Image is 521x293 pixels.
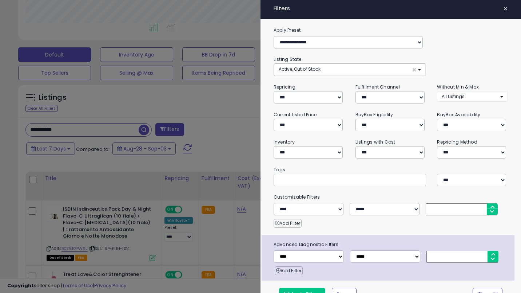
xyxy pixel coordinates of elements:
[268,193,513,201] small: Customizable Filters
[268,241,514,249] span: Advanced Diagnostic Filters
[500,4,511,14] button: ×
[412,66,417,74] span: ×
[274,112,317,118] small: Current Listed Price
[274,139,295,145] small: Inventory
[355,112,393,118] small: BuyBox Eligibility
[437,91,508,102] button: All Listings
[274,84,295,90] small: Repricing
[355,139,395,145] small: Listings with Cost
[274,5,508,12] h4: Filters
[437,84,479,90] small: Without Min & Max
[279,66,321,72] span: Active, Out of Stock
[274,56,302,62] small: Listing State
[274,219,302,228] button: Add Filter
[437,112,480,118] small: BuyBox Availability
[442,93,465,99] span: All Listings
[268,166,513,174] small: Tags
[355,84,400,90] small: Fulfillment Channel
[503,4,508,14] span: ×
[268,26,513,34] label: Apply Preset:
[275,266,303,275] button: Add Filter
[274,64,426,76] button: Active, Out of Stock ×
[437,139,477,145] small: Repricing Method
